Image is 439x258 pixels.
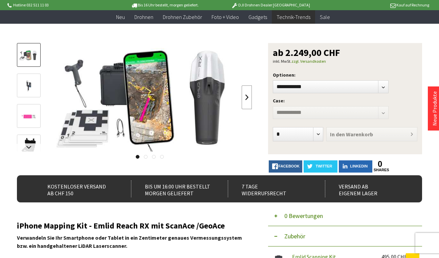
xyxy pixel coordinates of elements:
p: Case: [273,97,417,105]
span: Drohnen [134,14,153,20]
span: Gadgets [248,14,267,20]
span: Sale [320,14,330,20]
span: facebook [279,164,300,168]
div: Bis um 16:00 Uhr bestellt Morgen geliefert [131,180,216,197]
span: Verwandeln Sie Ihr Smartphone oder Tablet in ein Zentimeter genaues Vermessungssystem bzw. ein ha... [17,234,242,249]
a: twitter [304,160,337,173]
span: Foto + Video [212,14,239,20]
span: Drohnen Zubehör [163,14,202,20]
span: twitter [316,164,332,168]
span: Warenkorb [346,131,373,138]
a: Foto + Video [207,10,244,24]
a: Technik-Trends [272,10,315,24]
div: Versand ab eigenem Lager [325,180,410,197]
p: Hotline 032 511 11 03 [6,1,112,9]
span: Technik-Trends [277,14,310,20]
p: Kauf auf Rechnung [324,1,429,9]
a: Neue Produkte [431,91,438,126]
a: zzgl. Versandkosten [291,59,326,64]
p: inkl. MwSt. [273,57,417,65]
a: Drohnen [130,10,158,24]
p: Bis 16 Uhr bestellt, morgen geliefert. [112,1,218,9]
a: shares [374,168,387,172]
a: 0 [374,160,387,168]
p: DJI Drohnen Dealer [GEOGRAPHIC_DATA] [218,1,323,9]
span: ab 2.249,00 CHF [273,48,340,57]
a: Drohnen Zubehör [158,10,207,24]
span: Neu [116,14,125,20]
a: Neu [111,10,130,24]
p: Optionen: [273,71,417,79]
img: iPhone Mapping Kit - Emlid mit ScanAce/GeoAce [53,43,246,152]
div: Kostenloser Versand ab CHF 150 [34,180,119,197]
a: Sale [315,10,335,24]
div: 7 Tage Widerrufsrecht [228,180,313,197]
button: Zubehör [268,226,422,246]
span: LinkedIn [350,164,368,168]
a: facebook [269,160,302,173]
a: LinkedIn [339,160,372,173]
span: iPhone Mapping Kit - Emlid Reach RX mit ScanAce /GeoAce [17,220,225,231]
button: 0 Bewertungen [268,206,422,226]
img: Vorschau: iPhone Mapping Kit - Emlid mit ScanAce/GeoAce [19,50,39,61]
a: Gadgets [244,10,272,24]
button: In den Warenkorb [326,127,417,141]
span: In den [330,131,345,138]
